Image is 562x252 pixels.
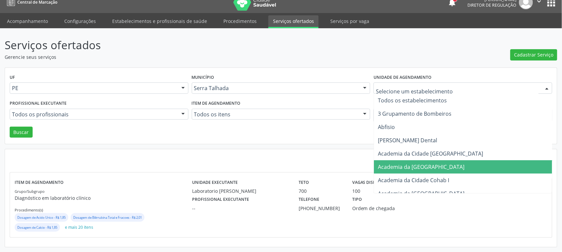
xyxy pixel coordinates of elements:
[15,189,45,194] small: Grupo/Subgrupo
[352,188,360,194] div: 100
[194,111,357,118] span: Todos os itens
[378,123,395,131] span: Abfisio
[352,177,393,188] label: Vagas disponíveis
[378,163,464,171] span: Academia da [GEOGRAPHIC_DATA]
[60,15,101,27] a: Configurações
[378,97,447,104] span: Todos os estabelecimentos
[62,223,96,232] button: e mais 20 itens
[299,188,343,194] div: 700
[514,51,554,58] span: Cadastrar Serviço
[17,215,66,220] small: Dosagem de Acido Urico - R$ 1,85
[5,54,392,61] p: Gerencie seus serviços
[192,177,238,188] label: Unidade executante
[299,177,309,188] label: Teto
[73,215,142,220] small: Dosagem de Bilirrubina Total e Fracoes - R$ 2,01
[378,150,483,157] span: Academia da Cidade [GEOGRAPHIC_DATA]
[192,98,241,109] label: Item de agendamento
[468,2,517,8] span: Diretor de regulação
[10,72,15,83] label: UF
[378,190,464,197] span: Academia da [GEOGRAPHIC_DATA]
[12,85,175,91] span: PE
[10,127,33,138] button: Buscar
[378,177,449,184] span: Academia da Cidade Cohab I
[326,15,374,27] a: Serviços por vaga
[268,15,319,28] a: Serviços ofertados
[12,111,175,118] span: Todos os profissionais
[194,85,357,91] span: Serra Talhada
[10,98,67,109] label: Profissional executante
[352,205,423,212] div: Ordem de chegada
[299,205,343,212] div: [PHONE_NUMBER]
[5,37,392,54] p: Serviços ofertados
[378,110,451,117] span: 3 Grupamento de Bombeiros
[376,85,539,98] input: Selecione um estabelecimento
[374,72,431,83] label: Unidade de agendamento
[352,194,362,205] label: Tipo
[15,194,192,201] p: Diagnóstico em laboratório clínico
[2,15,53,27] a: Acompanhamento
[219,15,261,27] a: Procedimentos
[299,194,320,205] label: Telefone
[192,205,289,212] div: --
[192,188,289,194] div: Laboratorio [PERSON_NAME]
[510,49,557,61] button: Cadastrar Serviço
[15,207,43,212] small: Procedimento(s)
[378,137,437,144] span: [PERSON_NAME] Dental
[108,15,212,27] a: Estabelecimentos e profissionais de saúde
[192,194,249,205] label: Profissional executante
[192,72,214,83] label: Município
[17,225,57,230] small: Dosagem de Calcio - R$ 1,85
[15,177,64,188] label: Item de agendamento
